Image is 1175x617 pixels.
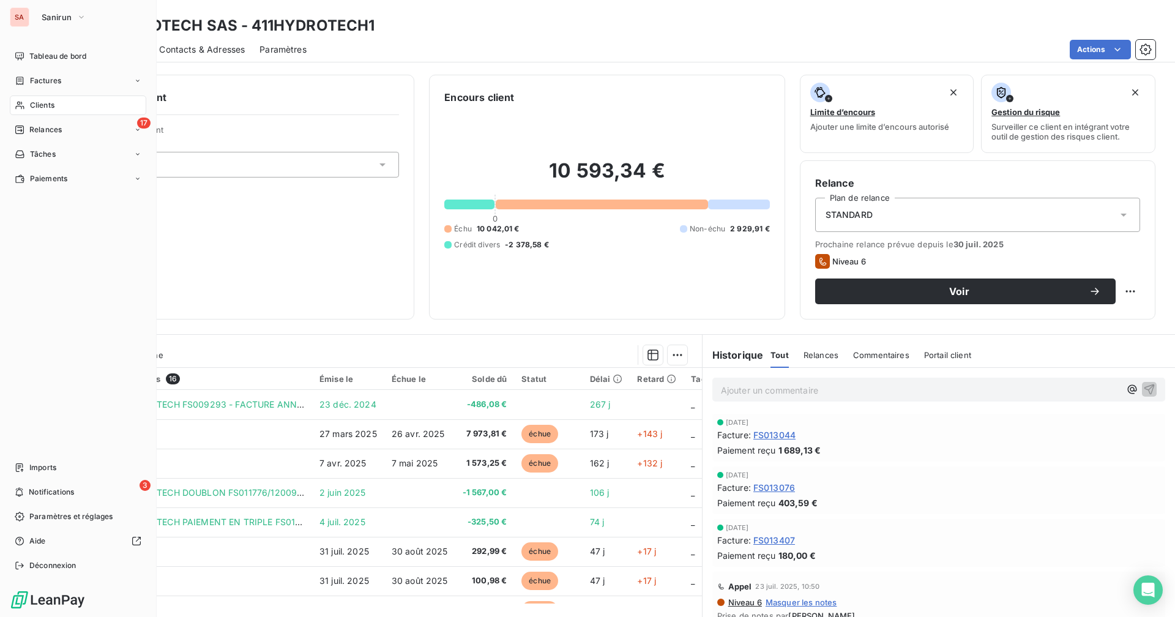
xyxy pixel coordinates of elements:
span: 1 573,25 € [463,457,507,469]
span: +17 j [637,575,656,586]
span: [DATE] [726,419,749,426]
h6: Historique [703,348,764,362]
span: _ [691,428,695,439]
div: Statut [521,374,575,384]
span: Limite d’encours [810,107,875,117]
div: Retard [637,374,676,384]
span: Masquer les notes [766,597,837,607]
span: -2 378,58 € [505,239,549,250]
div: Pièces comptables [84,373,305,384]
span: Portail client [924,350,971,360]
span: 10 042,01 € [477,223,520,234]
span: 26 avr. 2025 [392,428,445,439]
span: Ajouter une limite d’encours autorisé [810,122,949,132]
div: Émise le [319,374,377,384]
span: 106 j [590,487,610,498]
span: 292,99 € [463,545,507,558]
span: 16 [166,373,180,384]
span: VIR SEPA HYDROTECH PAIEMENT EN TRIPLE FS012553 [84,517,316,527]
span: Paiement reçu [717,444,776,457]
span: Tableau de bord [29,51,86,62]
span: 403,59 € [778,496,818,509]
span: Clients [30,100,54,111]
span: 30 août 2025 [392,575,448,586]
span: Facture : [717,534,751,547]
span: -486,08 € [463,398,507,411]
h3: HYDROTECH SAS - 411HYDROTECH1 [108,15,375,37]
span: Commentaires [853,350,909,360]
span: Tâches [30,149,56,160]
span: +132 j [637,458,662,468]
span: Déconnexion [29,560,76,571]
span: STANDARD [826,209,873,221]
span: 30 août 2025 [392,546,448,556]
span: _ [691,399,695,409]
span: [DATE] [726,471,749,479]
h6: Relance [815,176,1140,190]
span: FS013076 [753,481,795,494]
span: 100,98 € [463,575,507,587]
div: Échue le [392,374,448,384]
span: Relances [29,124,62,135]
img: Logo LeanPay [10,590,86,610]
span: Notifications [29,487,74,498]
span: Appel [728,581,752,591]
span: [DATE] [726,524,749,531]
span: +143 j [637,428,662,439]
span: -325,50 € [463,516,507,528]
span: Paramètres [259,43,307,56]
div: Open Intercom Messenger [1133,575,1163,605]
span: Relances [804,350,838,360]
span: Factures [30,75,61,86]
span: +17 j [637,546,656,556]
span: 7 973,81 € [463,428,507,440]
h2: 10 593,34 € [444,159,769,195]
span: Échu [454,223,472,234]
span: échue [521,454,558,473]
span: Niveau 6 [832,256,866,266]
span: 30 juil. 2025 [953,239,1004,249]
span: 27 mars 2025 [319,428,377,439]
span: 31 juil. 2025 [319,575,369,586]
span: échue [521,425,558,443]
span: 2 929,91 € [730,223,770,234]
h6: Encours client [444,90,514,105]
span: Crédit divers [454,239,500,250]
span: 0 [493,214,498,223]
span: Aide [29,536,46,547]
span: Voir [830,286,1089,296]
div: SA [10,7,29,27]
span: Facture : [717,428,751,441]
span: -1 567,00 € [463,487,507,499]
span: 31 juil. 2025 [319,546,369,556]
span: Contacts & Adresses [159,43,245,56]
span: 74 j [590,517,605,527]
span: 47 j [590,575,605,586]
span: _ [691,575,695,586]
span: Paiements [30,173,67,184]
span: _ [691,517,695,527]
span: 2 juin 2025 [319,487,366,498]
h6: Informations client [74,90,399,105]
span: échue [521,542,558,561]
span: Imports [29,462,56,473]
span: 17 [137,118,151,129]
span: 4 juil. 2025 [319,517,365,527]
span: 7 avr. 2025 [319,458,367,468]
button: Gestion du risqueSurveiller ce client en intégrant votre outil de gestion des risques client. [981,75,1155,153]
div: Solde dû [463,374,507,384]
span: Tout [770,350,789,360]
span: 267 j [590,399,611,409]
a: Aide [10,531,146,551]
span: 23 juil. 2025, 10:50 [755,583,819,590]
span: 1 689,13 € [778,444,821,457]
span: Facture : [717,481,751,494]
span: Prochaine relance prévue depuis le [815,239,1140,249]
span: 3 [140,480,151,491]
span: 180,00 € [778,549,816,562]
span: Paramètres et réglages [29,511,113,522]
span: _ [691,458,695,468]
span: 173 j [590,428,609,439]
span: 7 mai 2025 [392,458,438,468]
button: Limite d’encoursAjouter une limite d’encours autorisé [800,75,974,153]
